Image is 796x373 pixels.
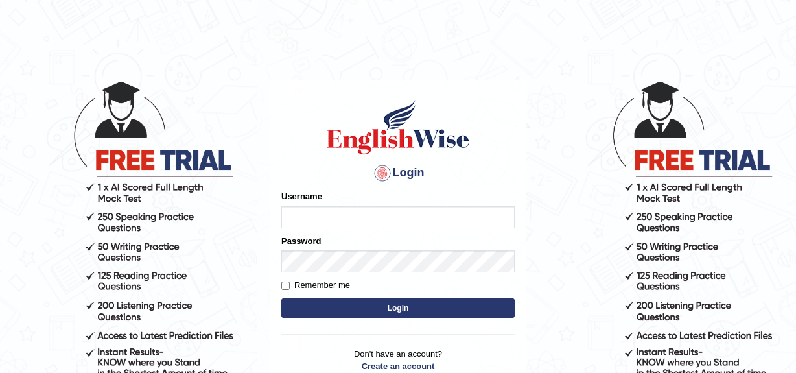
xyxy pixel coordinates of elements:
[281,190,322,202] label: Username
[281,298,515,318] button: Login
[281,360,515,372] a: Create an account
[281,279,350,292] label: Remember me
[281,282,290,290] input: Remember me
[281,235,321,247] label: Password
[281,163,515,184] h4: Login
[324,98,472,156] img: Logo of English Wise sign in for intelligent practice with AI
